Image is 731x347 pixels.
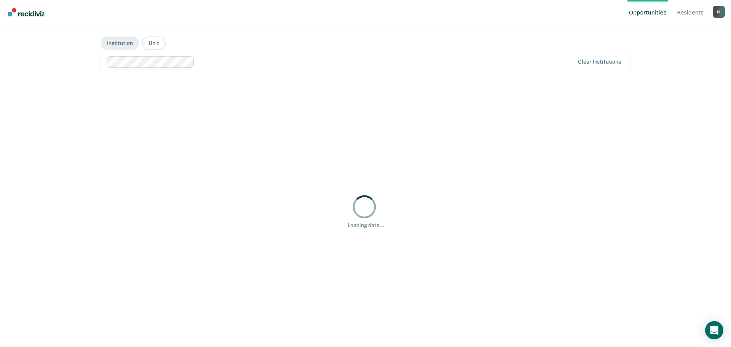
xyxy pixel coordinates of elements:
div: Open Intercom Messenger [705,321,723,339]
button: Unit [142,37,165,50]
div: M [713,6,725,18]
img: Recidiviz [8,8,45,16]
button: Profile dropdown button [713,6,725,18]
div: Loading data... [348,222,384,229]
div: Clear institutions [578,59,621,65]
button: Institution [101,37,139,50]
